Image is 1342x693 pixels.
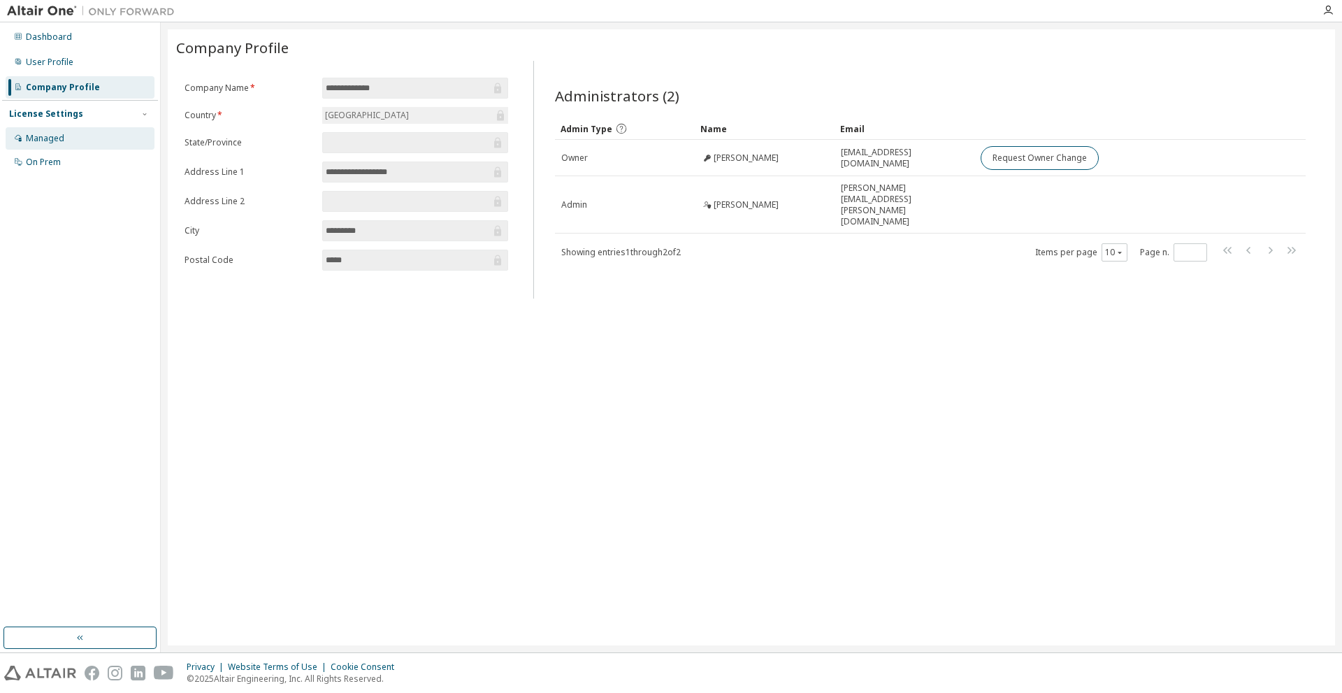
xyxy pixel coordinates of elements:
[561,152,588,164] span: Owner
[322,107,508,124] div: [GEOGRAPHIC_DATA]
[187,662,228,673] div: Privacy
[26,31,72,43] div: Dashboard
[185,83,314,94] label: Company Name
[981,146,1099,170] button: Request Owner Change
[1105,247,1124,258] button: 10
[187,673,403,685] p: © 2025 Altair Engineering, Inc. All Rights Reserved.
[185,196,314,207] label: Address Line 2
[323,108,411,123] div: [GEOGRAPHIC_DATA]
[714,199,779,210] span: [PERSON_NAME]
[185,225,314,236] label: City
[185,255,314,266] label: Postal Code
[26,82,100,93] div: Company Profile
[4,666,76,680] img: altair_logo.svg
[1140,243,1207,262] span: Page n.
[176,38,289,57] span: Company Profile
[185,166,314,178] label: Address Line 1
[26,157,61,168] div: On Prem
[555,86,679,106] span: Administrators (2)
[714,152,779,164] span: [PERSON_NAME]
[841,183,968,227] span: [PERSON_NAME][EMAIL_ADDRESS][PERSON_NAME][DOMAIN_NAME]
[9,108,83,120] div: License Settings
[185,110,314,121] label: Country
[85,666,99,680] img: facebook.svg
[331,662,403,673] div: Cookie Consent
[228,662,331,673] div: Website Terms of Use
[1035,243,1127,262] span: Items per page
[561,123,612,135] span: Admin Type
[26,133,64,144] div: Managed
[841,147,968,169] span: [EMAIL_ADDRESS][DOMAIN_NAME]
[840,117,969,140] div: Email
[26,57,73,68] div: User Profile
[561,246,681,258] span: Showing entries 1 through 2 of 2
[154,666,174,680] img: youtube.svg
[561,199,587,210] span: Admin
[108,666,122,680] img: instagram.svg
[7,4,182,18] img: Altair One
[131,666,145,680] img: linkedin.svg
[185,137,314,148] label: State/Province
[700,117,829,140] div: Name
